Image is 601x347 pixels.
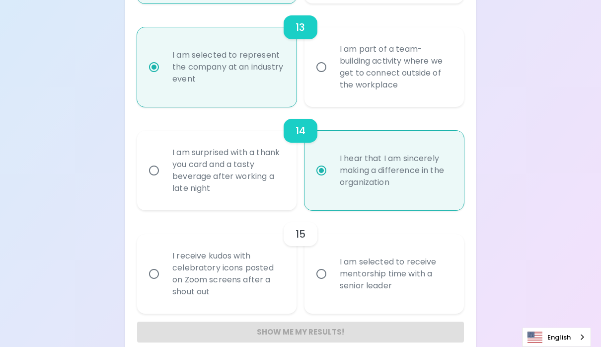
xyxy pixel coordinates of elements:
[296,20,305,36] h6: 13
[522,328,591,347] aside: Language selected: English
[332,141,458,201] div: I hear that I am sincerely making a difference in the organization
[296,227,305,243] h6: 15
[332,245,458,304] div: I am selected to receive mentorship time with a senior leader
[523,328,591,347] a: English
[164,135,291,207] div: I am surprised with a thank you card and a tasty beverage after working a late night
[137,4,464,107] div: choice-group-check
[137,211,464,314] div: choice-group-check
[164,38,291,97] div: I am selected to represent the company at an industry event
[137,107,464,211] div: choice-group-check
[164,239,291,310] div: I receive kudos with celebratory icons posted on Zoom screens after a shout out
[332,32,458,103] div: I am part of a team-building activity where we get to connect outside of the workplace
[522,328,591,347] div: Language
[296,123,305,139] h6: 14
